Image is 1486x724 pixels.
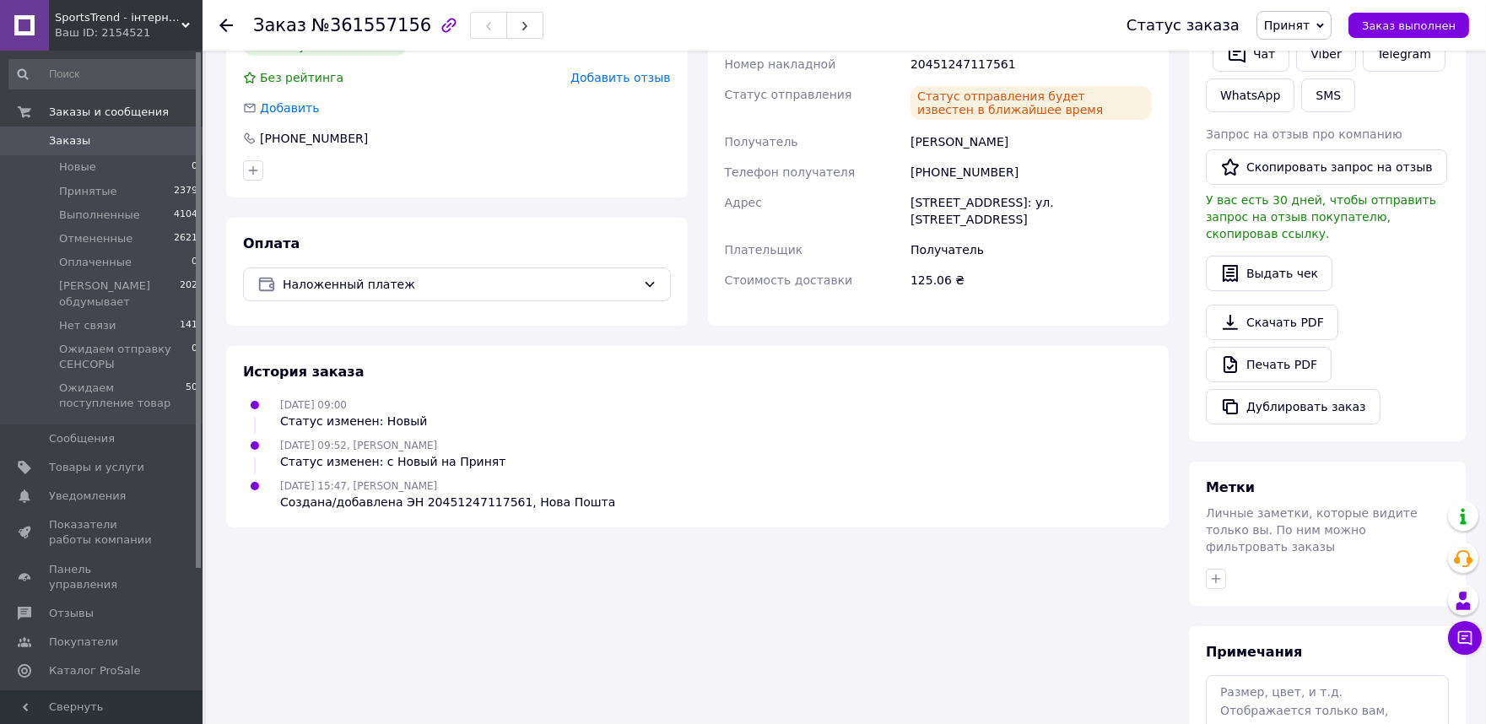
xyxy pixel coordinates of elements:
span: Адрес [725,196,762,209]
a: Скачать PDF [1206,305,1338,340]
span: Принят [1264,19,1310,32]
div: [PHONE_NUMBER] [258,130,370,147]
span: 2379 [174,184,197,199]
span: [DATE] 09:52, [PERSON_NAME] [280,440,437,451]
span: Примечания [1206,644,1302,660]
div: [PHONE_NUMBER] [907,157,1155,187]
a: Печать PDF [1206,347,1332,382]
span: Каталог ProSale [49,663,140,678]
span: №361557156 [311,15,431,35]
span: Заказы и сообщения [49,105,169,120]
div: Вернуться назад [219,17,233,34]
span: Заказы [49,133,90,149]
span: 50 [186,381,197,411]
span: Личные заметки, которые видите только вы. По ним можно фильтровать заказы [1206,506,1418,554]
span: Покупатели [49,635,118,650]
button: Чат [1213,36,1289,72]
span: Запрос на отзыв про компанию [1206,127,1402,141]
span: Нет связи [59,318,116,333]
span: Ожидаем поступление товар [59,381,186,411]
span: Показатели работы компании [49,517,156,548]
span: Добавить [260,101,319,115]
span: Оплаченные [59,255,132,270]
span: Отзывы [49,606,94,621]
a: Viber [1296,36,1355,72]
span: Заказ выполнен [1362,19,1456,32]
span: 202 [180,278,197,309]
span: Отмененные [59,231,132,246]
span: Ожидаем отправку СЕНСОРЫ [59,342,192,372]
span: Уведомления [49,489,126,504]
span: 2621 [174,231,197,246]
span: Телефон получателя [725,165,856,179]
span: Панель управления [49,562,156,592]
div: Статус заказа [1127,17,1240,34]
div: 20451247117561 [907,49,1155,79]
div: Получатель [907,235,1155,265]
span: У вас есть 30 дней, чтобы отправить запрос на отзыв покупателю, скопировав ссылку. [1206,193,1436,240]
span: Без рейтинга [260,71,343,84]
span: [DATE] 09:00 [280,399,347,411]
input: Поиск [8,59,199,89]
div: Статус изменен: Новый [280,413,427,430]
a: Telegram [1363,36,1445,72]
a: WhatsApp [1206,78,1294,112]
div: Статус изменен: с Новый на Принят [280,453,505,470]
span: История заказа [243,364,365,380]
span: 4104 [174,208,197,223]
div: Статус отправления будет известен в ближайшее время [911,86,1152,120]
span: Метки [1206,479,1255,495]
span: Новые [59,159,96,175]
span: Добавить отзыв [570,71,670,84]
span: Принятые [59,184,117,199]
button: Выдать чек [1206,256,1332,291]
span: Оплата [243,235,300,251]
button: Дублировать заказ [1206,389,1381,424]
div: [STREET_ADDRESS]: ул. [STREET_ADDRESS] [907,187,1155,235]
span: [PERSON_NAME] обдумывает [59,278,180,309]
span: Выполненные [59,208,140,223]
span: Сообщения [49,431,115,446]
div: 125.06 ₴ [907,265,1155,295]
div: Создана/добавлена ЭН 20451247117561, Нова Пошта [280,494,615,511]
span: 0 [192,342,197,372]
div: Ваш ID: 2154521 [55,25,203,41]
span: Стоимость доставки [725,273,853,287]
span: 0 [192,255,197,270]
span: SportsTrend - інтернет-магазин [55,10,181,25]
span: Наложенный платеж [283,275,636,294]
span: Номер накладной [725,57,836,71]
span: Товары и услуги [49,460,144,475]
span: Плательщик [725,243,803,257]
span: Статус отправления [725,88,852,101]
span: 0 [192,159,197,175]
span: [DATE] 15:47, [PERSON_NAME] [280,480,437,492]
button: SMS [1301,78,1355,112]
button: Скопировать запрос на отзыв [1206,149,1447,185]
span: Заказ [253,15,306,35]
button: Заказ выполнен [1348,13,1469,38]
span: Получатель [725,135,798,149]
div: [PERSON_NAME] [907,127,1155,157]
span: 141 [180,318,197,333]
button: Чат с покупателем [1448,621,1482,655]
